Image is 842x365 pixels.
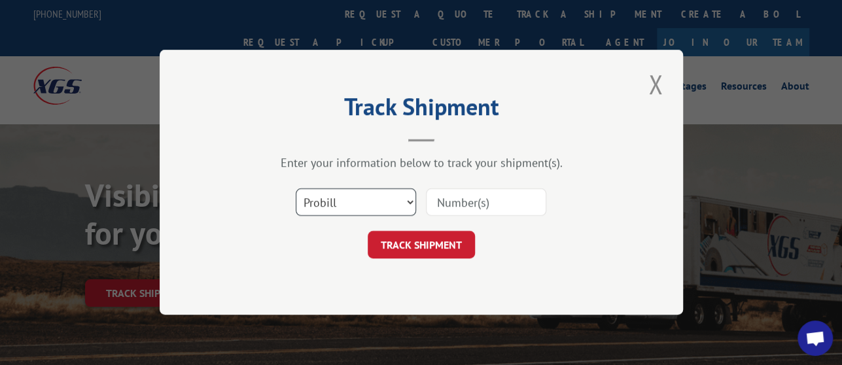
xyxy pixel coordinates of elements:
[225,97,618,122] h2: Track Shipment
[368,232,475,259] button: TRACK SHIPMENT
[798,321,833,356] a: Open chat
[426,189,546,217] input: Number(s)
[644,66,667,102] button: Close modal
[225,156,618,171] div: Enter your information below to track your shipment(s).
